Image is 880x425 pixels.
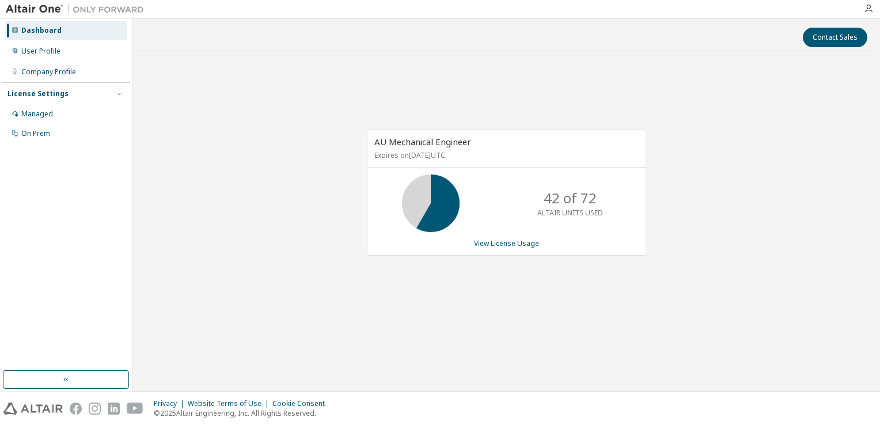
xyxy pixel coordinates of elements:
div: Privacy [154,399,188,408]
button: Contact Sales [803,28,867,47]
img: youtube.svg [127,403,143,415]
p: © 2025 Altair Engineering, Inc. All Rights Reserved. [154,408,332,418]
span: AU Mechanical Engineer [374,136,471,147]
div: Website Terms of Use [188,399,272,408]
p: 42 of 72 [544,188,597,208]
img: linkedin.svg [108,403,120,415]
div: Dashboard [21,26,62,35]
a: View License Usage [474,238,539,248]
div: Managed [21,109,53,119]
div: User Profile [21,47,60,56]
p: ALTAIR UNITS USED [537,208,603,218]
img: instagram.svg [89,403,101,415]
p: Expires on [DATE] UTC [374,150,636,160]
div: Company Profile [21,67,76,77]
img: facebook.svg [70,403,82,415]
div: Cookie Consent [272,399,332,408]
img: Altair One [6,3,150,15]
div: License Settings [7,89,69,98]
img: altair_logo.svg [3,403,63,415]
div: On Prem [21,129,50,138]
